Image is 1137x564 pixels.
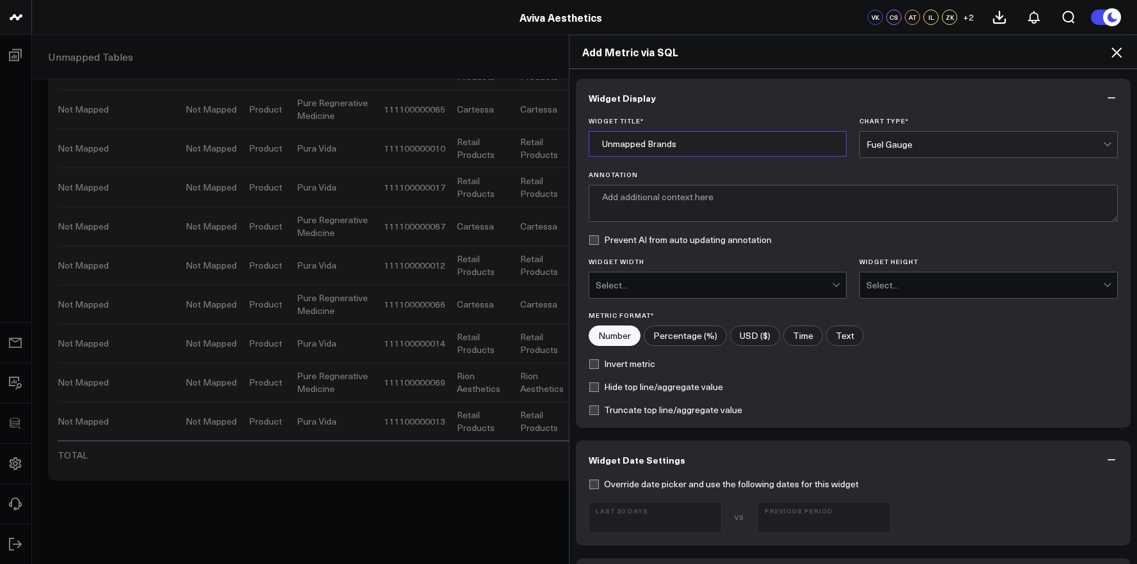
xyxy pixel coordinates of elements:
[866,280,1103,290] div: Select...
[728,513,751,521] div: VS
[596,280,832,290] div: Select...
[868,10,883,25] div: VK
[765,507,884,515] b: Previous Period
[589,455,685,465] span: Widget Date Settings
[589,131,847,157] input: Enter your widget title
[826,325,864,346] label: Text
[576,441,1131,479] button: Widget Date Settings
[589,117,847,125] label: Widget Title *
[520,10,602,24] a: Aviva Aesthetics
[644,325,727,346] label: Percentage (%)
[589,502,722,533] button: Last 30 Days
[589,359,655,369] label: Invert metric
[859,117,1118,125] label: Chart Type *
[589,382,723,392] label: Hide top line/aggregate value
[963,13,974,22] span: + 2
[730,325,780,346] label: USD ($)
[596,507,715,515] b: Last 30 Days
[576,79,1131,117] button: Widget Display
[942,10,957,25] div: ZK
[886,10,902,25] div: CS
[589,171,1118,178] label: Annotation
[589,311,1118,319] label: Metric Format*
[589,405,742,415] label: Truncate top line/aggregate value
[923,10,939,25] div: IL
[589,325,640,346] label: Number
[783,325,823,346] label: Time
[859,258,1118,265] label: Widget Height
[582,45,1125,59] h2: Add Metric via SQL
[866,139,1103,150] div: Fuel Gauge
[589,258,847,265] label: Widget Width
[758,502,891,533] button: Previous Period
[589,479,859,489] label: Override date picker and use the following dates for this widget
[905,10,920,25] div: AT
[589,235,772,245] label: Prevent AI from auto updating annotation
[589,93,656,103] span: Widget Display
[960,10,976,25] button: +2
